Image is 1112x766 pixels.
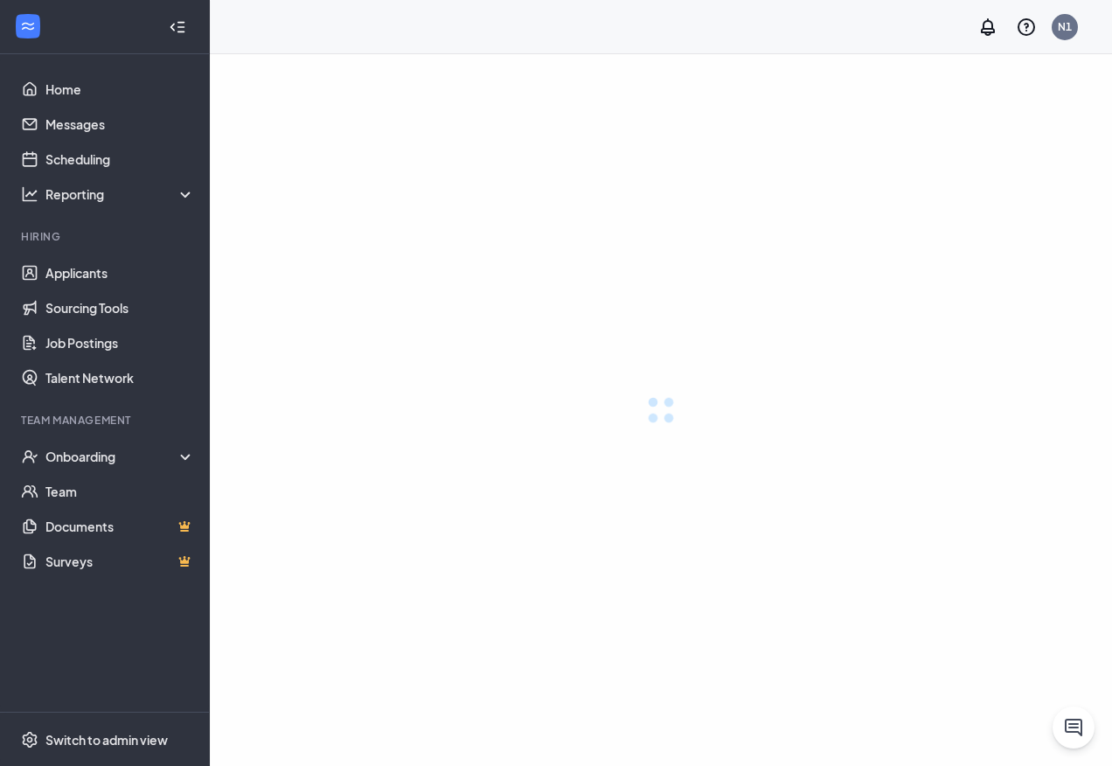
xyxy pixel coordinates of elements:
[45,142,195,177] a: Scheduling
[21,413,191,428] div: Team Management
[21,185,38,203] svg: Analysis
[1016,17,1037,38] svg: QuestionInfo
[45,72,195,107] a: Home
[45,544,195,579] a: SurveysCrown
[169,18,186,36] svg: Collapse
[45,290,195,325] a: Sourcing Tools
[21,229,191,244] div: Hiring
[21,448,38,465] svg: UserCheck
[45,325,195,360] a: Job Postings
[19,17,37,35] svg: WorkstreamLogo
[45,107,195,142] a: Messages
[1058,19,1072,34] div: N1
[45,509,195,544] a: DocumentsCrown
[45,185,196,203] div: Reporting
[1063,717,1084,738] svg: ChatActive
[45,731,168,749] div: Switch to admin view
[45,448,196,465] div: Onboarding
[1053,707,1095,749] button: ChatActive
[21,731,38,749] svg: Settings
[45,360,195,395] a: Talent Network
[977,17,998,38] svg: Notifications
[45,255,195,290] a: Applicants
[45,474,195,509] a: Team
